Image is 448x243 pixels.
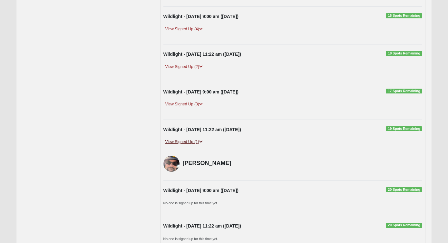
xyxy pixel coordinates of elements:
strong: Wildlight - [DATE] 11:22 am ([DATE]) [163,223,241,228]
strong: Wildlight - [DATE] 9:00 am ([DATE]) [163,14,239,19]
span: 20 Spots Remaining [386,223,422,228]
span: 17 Spots Remaining [386,89,422,94]
strong: Wildlight - [DATE] 9:00 am ([DATE]) [163,89,239,94]
strong: Wildlight - [DATE] 9:00 am ([DATE]) [163,188,239,193]
span: 20 Spots Remaining [386,187,422,192]
a: View Signed Up (2) [163,63,205,70]
a: View Signed Up (1) [163,139,205,145]
strong: Wildlight - [DATE] 11:22 am ([DATE]) [163,127,241,132]
strong: Wildlight - [DATE] 11:22 am ([DATE]) [163,52,241,57]
small: No one is signed up for this time yet. [163,237,218,241]
span: 19 Spots Remaining [386,126,422,131]
span: 16 Spots Remaining [386,13,422,18]
span: 18 Spots Remaining [386,51,422,56]
a: View Signed Up (3) [163,101,205,108]
small: No one is signed up for this time yet. [163,201,218,205]
a: View Signed Up (4) [163,26,205,33]
img: Jason Ekenberg [163,156,180,172]
h4: [PERSON_NAME] [183,160,243,167]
